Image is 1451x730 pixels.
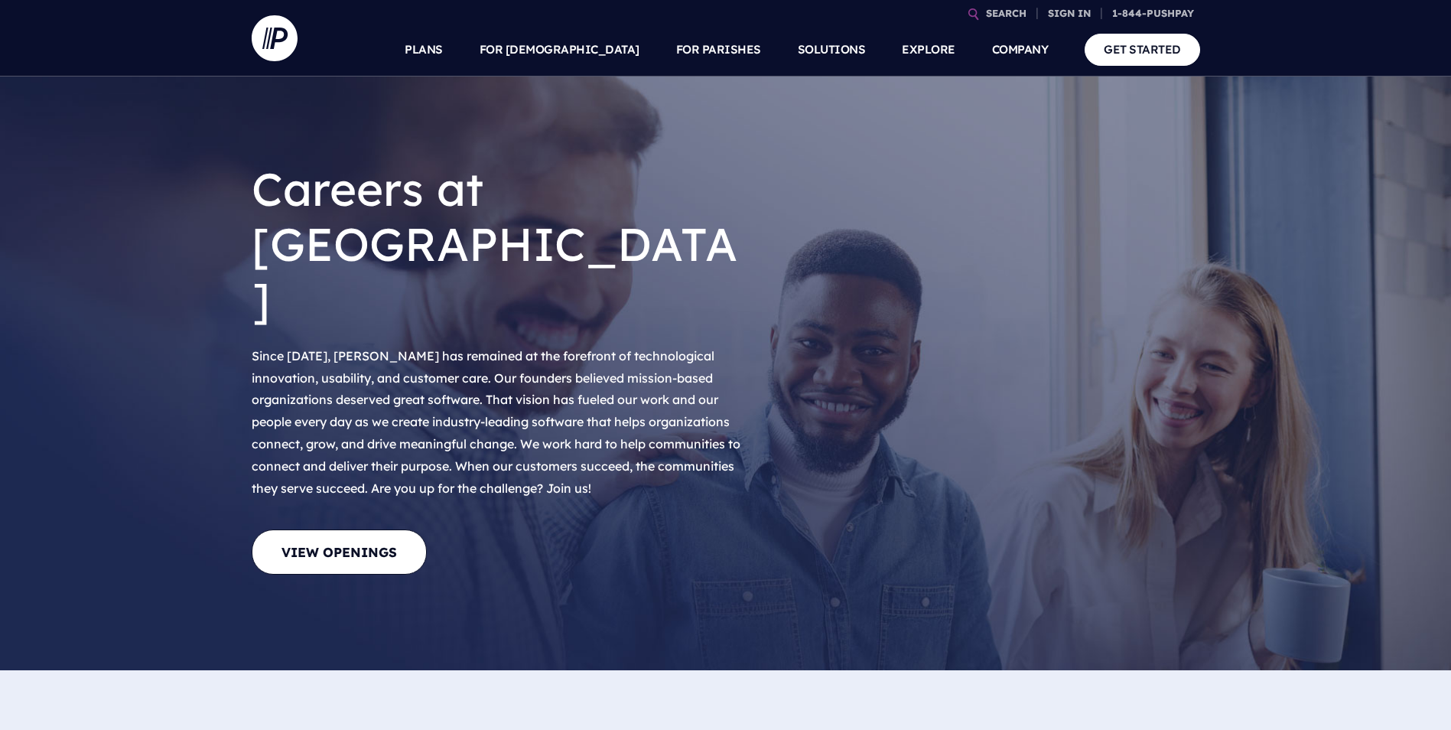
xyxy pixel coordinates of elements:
span: Since [DATE], [PERSON_NAME] has remained at the forefront of technological innovation, usability,... [252,348,740,496]
a: FOR PARISHES [676,23,761,77]
a: SOLUTIONS [798,23,866,77]
a: GET STARTED [1085,34,1200,65]
a: COMPANY [992,23,1049,77]
a: EXPLORE [902,23,955,77]
h1: Careers at [GEOGRAPHIC_DATA] [252,149,749,339]
a: FOR [DEMOGRAPHIC_DATA] [480,23,639,77]
a: PLANS [405,23,443,77]
a: View Openings [252,530,427,575]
